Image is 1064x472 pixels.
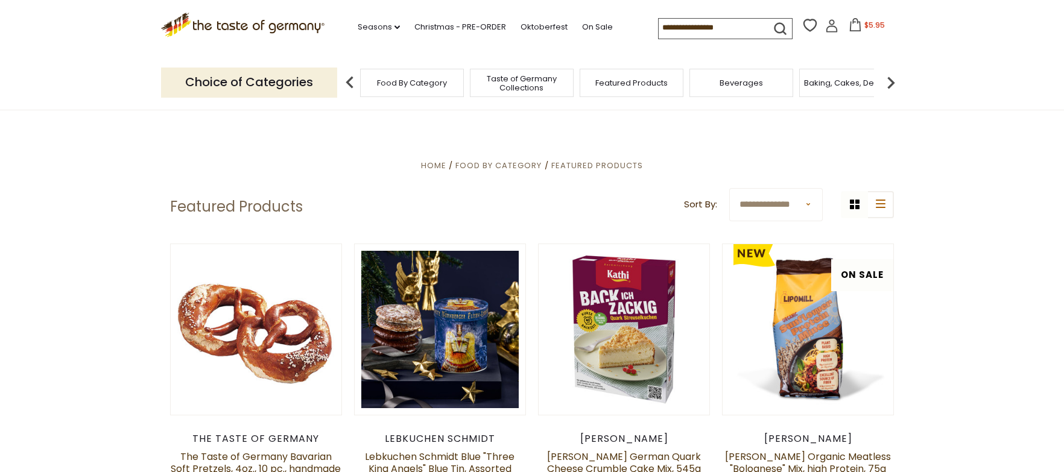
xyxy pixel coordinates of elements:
[720,78,763,87] a: Beverages
[377,78,447,87] a: Food By Category
[355,244,525,415] img: Lebkuchen Schmidt Blue "Three King Angels" Blue Tin, Assorted Lebkuchen
[841,18,892,36] button: $5.95
[551,160,643,171] a: Featured Products
[473,74,570,92] a: Taste of Germany Collections
[582,20,613,34] a: On Sale
[455,160,542,171] a: Food By Category
[684,197,717,212] label: Sort By:
[354,433,526,445] div: Lebkuchen Schmidt
[161,68,337,97] p: Choice of Categories
[521,20,568,34] a: Oktoberfest
[722,433,894,445] div: [PERSON_NAME]
[864,20,885,30] span: $5.95
[539,244,709,415] img: Kathi German Quark Cheese Crumble Cake Mix, 545g
[414,20,506,34] a: Christmas - PRE-ORDER
[358,20,400,34] a: Seasons
[595,78,668,87] a: Featured Products
[538,433,710,445] div: [PERSON_NAME]
[804,78,898,87] a: Baking, Cakes, Desserts
[338,71,362,95] img: previous arrow
[170,433,342,445] div: The Taste of Germany
[879,71,903,95] img: next arrow
[421,160,446,171] a: Home
[170,198,303,216] h1: Featured Products
[723,244,893,415] img: Lamotte Organic Meatless "Bolognese" Mix, high Protein, 75g
[171,244,341,415] img: The Taste of Germany Bavarian Soft Pretzels, 4oz., 10 pc., handmade and frozen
